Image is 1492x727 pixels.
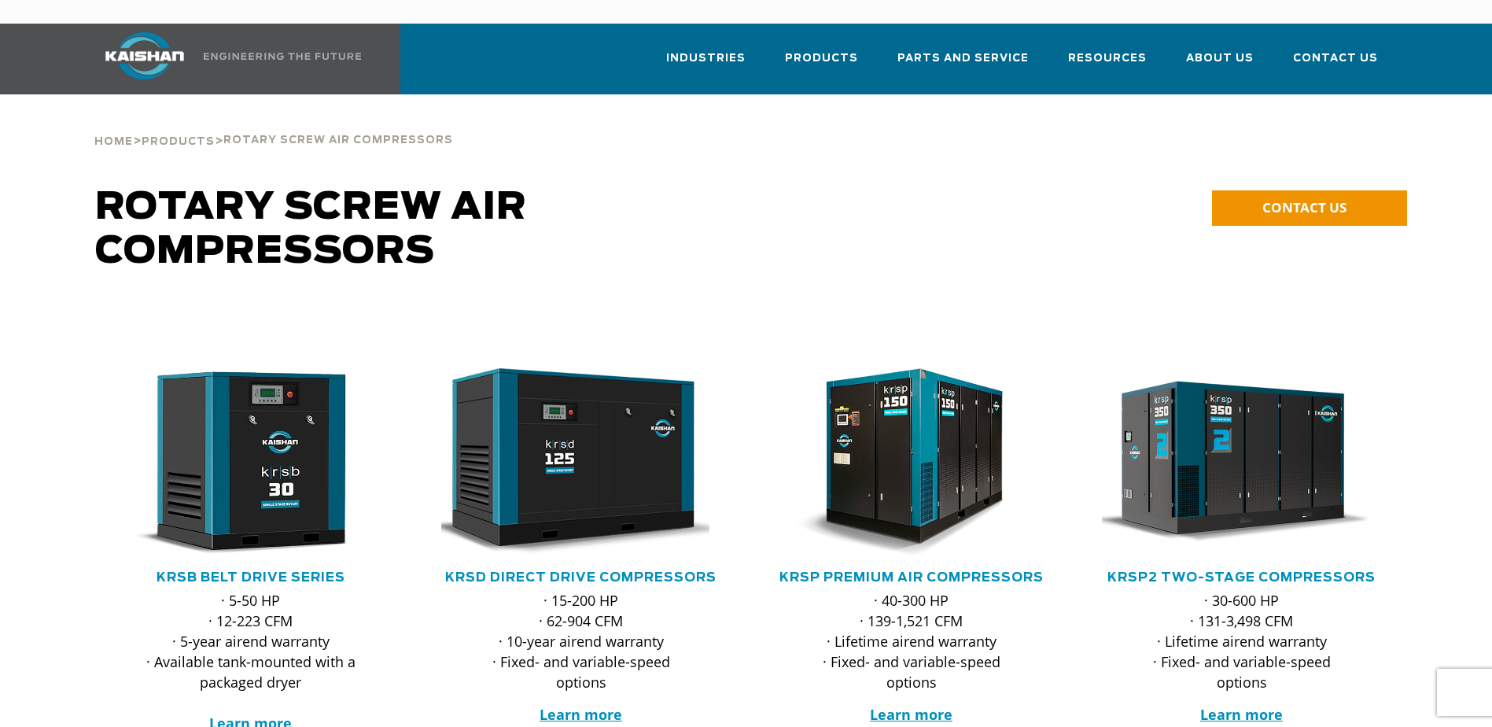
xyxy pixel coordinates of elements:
[1200,705,1283,724] a: Learn more
[1186,50,1254,68] span: About Us
[760,368,1040,557] img: krsp150
[94,134,133,148] a: Home
[111,368,391,557] div: krsb30
[666,38,746,91] a: Industries
[99,368,379,557] img: krsb30
[897,50,1029,68] span: Parts and Service
[1212,190,1407,226] a: CONTACT US
[95,189,527,271] span: Rotary Screw Air Compressors
[473,590,690,692] p: · 15-200 HP · 62-904 CFM · 10-year airend warranty · Fixed- and variable-speed options
[785,38,858,91] a: Products
[142,134,215,148] a: Products
[1090,368,1370,557] img: krsp350
[94,137,133,147] span: Home
[772,368,1052,557] div: krsp150
[666,50,746,68] span: Industries
[1262,198,1346,216] span: CONTACT US
[803,590,1020,692] p: · 40-300 HP · 139-1,521 CFM · Lifetime airend warranty · Fixed- and variable-speed options
[223,135,453,146] span: Rotary Screw Air Compressors
[142,137,215,147] span: Products
[204,53,361,60] img: Engineering the future
[1293,50,1378,68] span: Contact Us
[94,94,453,154] div: > >
[1068,50,1147,68] span: Resources
[429,368,709,557] img: krsd125
[779,571,1044,584] a: KRSP Premium Air Compressors
[157,571,345,584] a: KRSB Belt Drive Series
[1107,571,1376,584] a: KRSP2 Two-Stage Compressors
[870,705,952,724] a: Learn more
[86,32,204,79] img: kaishan logo
[1133,590,1350,692] p: · 30-600 HP · 131-3,498 CFM · Lifetime airend warranty · Fixed- and variable-speed options
[86,24,364,94] a: Kaishan USA
[1102,368,1382,557] div: krsp350
[897,38,1029,91] a: Parts and Service
[1293,38,1378,91] a: Contact Us
[1068,38,1147,91] a: Resources
[445,571,717,584] a: KRSD Direct Drive Compressors
[540,705,622,724] a: Learn more
[1186,38,1254,91] a: About Us
[441,368,721,557] div: krsd125
[785,50,858,68] span: Products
